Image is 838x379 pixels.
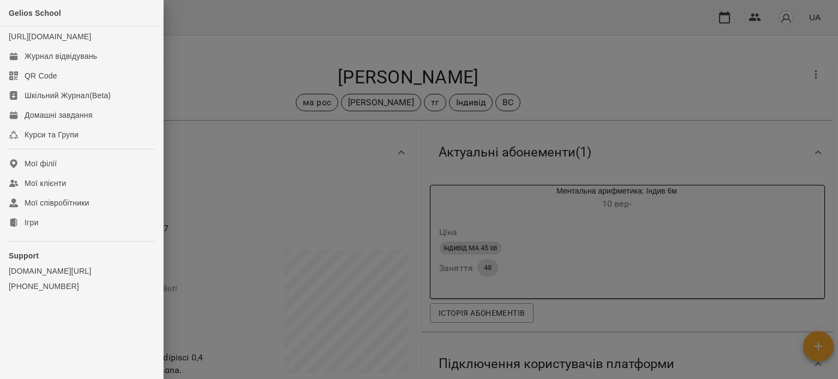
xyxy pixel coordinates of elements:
[25,110,92,121] div: Домашні завдання
[25,70,57,81] div: QR Code
[9,250,154,261] p: Support
[25,129,79,140] div: Курси та Групи
[9,32,91,41] a: [URL][DOMAIN_NAME]
[25,90,111,101] div: Шкільний Журнал(Beta)
[9,281,154,292] a: [PHONE_NUMBER]
[25,51,97,62] div: Журнал відвідувань
[25,217,38,228] div: Ігри
[25,178,66,189] div: Мої клієнти
[9,266,154,276] a: [DOMAIN_NAME][URL]
[9,9,61,17] span: Gelios School
[25,158,57,169] div: Мої філії
[25,197,89,208] div: Мої співробітники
